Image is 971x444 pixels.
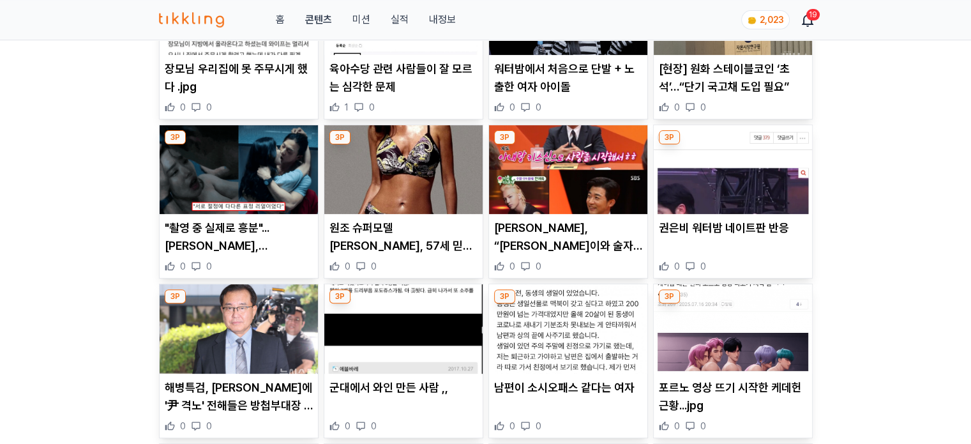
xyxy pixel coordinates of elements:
[494,130,515,144] div: 3P
[329,289,350,303] div: 3P
[329,379,478,397] p: 군대에서 와인 만든 사람 ,,
[654,284,812,374] img: 포르노 영상 뜨기 시작한 케데헌 근황...jpg
[489,125,647,215] img: 안재욱, “동엽이와 술자리 멀리하니…” 동안 비결 공개…셋째 언급까지
[345,420,350,433] span: 0
[536,101,541,114] span: 0
[536,260,541,273] span: 0
[159,284,319,438] div: 3P 해병특검, 김계환에 '尹 격노' 전해들은 방첩부대장 2차 조사 해병특검, [PERSON_NAME]에 '尹 격노' 전해들은 방첩부대장 2차 조사 0 0
[659,219,807,237] p: 권은비 워터밤 네이트판 반응
[180,420,186,433] span: 0
[488,125,648,279] div: 3P 안재욱, “동엽이와 술자리 멀리하니…” 동안 비결 공개…셋째 언급까지 [PERSON_NAME], “[PERSON_NAME]이와 술자리 멀리하니…” 동안 비결 공개…셋째 ...
[428,12,455,27] a: 내정보
[536,420,541,433] span: 0
[159,12,225,27] img: 티끌링
[488,284,648,438] div: 3P 남편이 소시오패스 같다는 여자 남편이 소시오패스 같다는 여자 0 0
[674,101,680,114] span: 0
[494,219,642,255] p: [PERSON_NAME], “[PERSON_NAME]이와 술자리 멀리하니…” 동안 비결 공개…셋째 언급까지
[674,420,680,433] span: 0
[806,9,820,20] div: 19
[329,60,478,96] p: 육아수당 관련 사람들이 잘 모르는 심각한 문제
[802,12,813,27] a: 19
[206,101,212,114] span: 0
[345,260,350,273] span: 0
[329,130,350,144] div: 3P
[659,130,680,144] div: 3P
[760,15,784,25] span: 2,023
[165,379,313,415] p: 해병특검, [PERSON_NAME]에 '尹 격노' 전해들은 방첩부대장 2차 조사
[371,260,377,273] span: 0
[180,260,186,273] span: 0
[159,125,319,279] div: 3P "촬영 중 실제로 흥분"...김지훈, 이주빈과 베드신 촬영 중 절정 가는 표정과 '신체적 부위 변화' 고백 "촬영 중 실제로 흥분"...[PERSON_NAME], [PE...
[371,420,377,433] span: 0
[659,60,807,96] p: [현장] 원화 스테이블코인 ‘초석’…“단기 국고채 도입 필요”
[653,125,813,279] div: 3P 권은비 워터밤 네이트판 반응 권은비 워터밤 네이트판 반응 0 0
[509,101,515,114] span: 0
[741,10,787,29] a: coin 2,023
[674,260,680,273] span: 0
[160,125,318,215] img: "촬영 중 실제로 흥분"...김지훈, 이주빈과 베드신 촬영 중 절정 가는 표정과 '신체적 부위 변화' 고백
[305,12,331,27] a: 콘텐츠
[369,101,375,114] span: 0
[509,260,515,273] span: 0
[345,101,349,114] span: 1
[206,260,212,273] span: 0
[700,260,706,273] span: 0
[489,284,647,374] img: 남편이 소시오패스 같다는 여자
[165,130,186,144] div: 3P
[659,289,680,303] div: 3P
[509,420,515,433] span: 0
[206,420,212,433] span: 0
[165,219,313,255] p: "촬영 중 실제로 흥분"...[PERSON_NAME], [PERSON_NAME]과 베드신 촬영 중 절정 가는 표정과 '신체적 부위 변화' 고백
[494,289,515,303] div: 3P
[747,15,757,26] img: coin
[390,12,408,27] a: 실적
[165,289,186,303] div: 3P
[494,60,642,96] p: 워터밤에서 처음으로 단발 + 노출한 여자 아이돌
[700,101,706,114] span: 0
[659,379,807,415] p: 포르노 영상 뜨기 시작한 케데헌 근황...jpg
[494,379,642,397] p: 남편이 소시오패스 같다는 여자
[324,284,483,374] img: 군대에서 와인 만든 사람 ,,
[165,60,313,96] p: 장모님 우리집에 못 주무시게 했다 .jpg
[324,284,483,438] div: 3P 군대에서 와인 만든 사람 ,, 군대에서 와인 만든 사람 ,, 0 0
[653,284,813,438] div: 3P 포르노 영상 뜨기 시작한 케데헌 근황...jpg 포르노 영상 뜨기 시작한 케데헌 근황...jpg 0 0
[654,125,812,215] img: 권은비 워터밤 네이트판 반응
[160,284,318,374] img: 해병특검, 김계환에 '尹 격노' 전해들은 방첩부대장 2차 조사
[700,420,706,433] span: 0
[180,101,186,114] span: 0
[352,12,370,27] button: 미션
[324,125,483,279] div: 3P 원조 슈퍼모델 박영선, 57세 믿기지 않는 비키니 몸매 공개…“보이는 것 이상의 선언” 원조 슈퍼모델 [PERSON_NAME], 57세 믿기지 않는 비키니 몸매 공개…“...
[329,219,478,255] p: 원조 슈퍼모델 [PERSON_NAME], 57세 믿기지 않는 비키니 몸매 공개…“보이는 것 이상의 선언”
[324,125,483,215] img: 원조 슈퍼모델 박영선, 57세 믿기지 않는 비키니 몸매 공개…“보이는 것 이상의 선언”
[275,12,284,27] a: 홈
